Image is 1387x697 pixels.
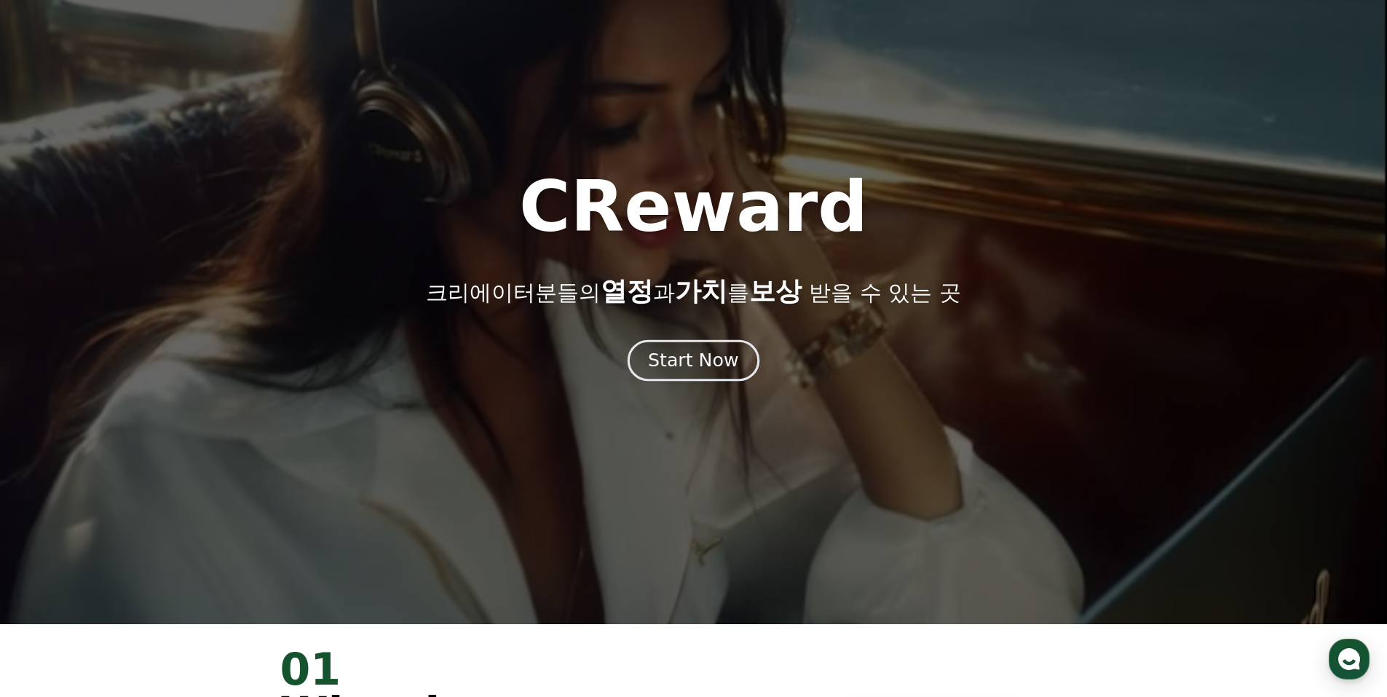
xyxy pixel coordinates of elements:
span: 보상 [749,276,802,306]
span: 홈 [46,484,55,495]
span: 열정 [601,276,653,306]
a: 대화 [96,462,188,498]
div: 01 [280,647,676,691]
span: 대화 [133,484,151,496]
p: 크리에이터분들의 과 를 받을 수 있는 곳 [426,277,960,306]
a: 설정 [188,462,280,498]
span: 설정 [225,484,242,495]
a: Start Now [631,355,756,369]
button: Start Now [628,339,759,381]
div: Start Now [648,348,738,373]
a: 홈 [4,462,96,498]
span: 가치 [675,276,727,306]
h1: CReward [519,172,868,242]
